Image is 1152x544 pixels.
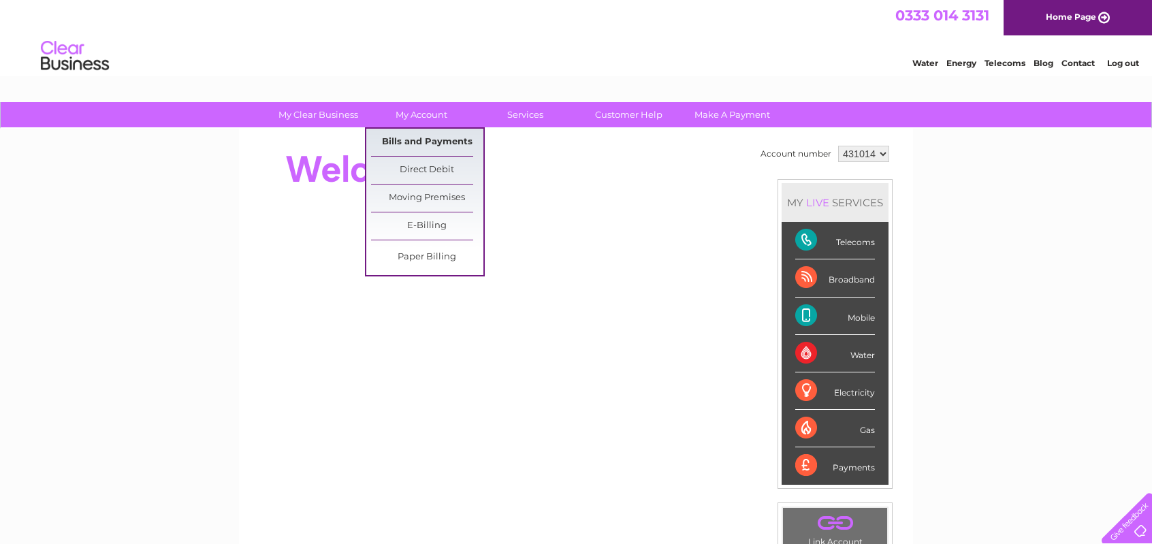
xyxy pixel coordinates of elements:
[371,185,483,212] a: Moving Premises
[469,102,581,127] a: Services
[757,142,835,165] td: Account number
[262,102,374,127] a: My Clear Business
[371,244,483,271] a: Paper Billing
[803,196,832,209] div: LIVE
[946,58,976,68] a: Energy
[1107,58,1139,68] a: Log out
[795,259,875,297] div: Broadband
[1034,58,1053,68] a: Blog
[1061,58,1095,68] a: Contact
[573,102,685,127] a: Customer Help
[366,102,478,127] a: My Account
[786,511,884,535] a: .
[255,7,899,66] div: Clear Business is a trading name of Verastar Limited (registered in [GEOGRAPHIC_DATA] No. 3667643...
[782,183,889,222] div: MY SERVICES
[795,298,875,335] div: Mobile
[371,212,483,240] a: E-Billing
[795,222,875,259] div: Telecoms
[912,58,938,68] a: Water
[371,129,483,156] a: Bills and Payments
[795,335,875,372] div: Water
[40,35,110,77] img: logo.png
[795,410,875,447] div: Gas
[895,7,989,24] a: 0333 014 3131
[676,102,788,127] a: Make A Payment
[795,372,875,410] div: Electricity
[371,157,483,184] a: Direct Debit
[985,58,1025,68] a: Telecoms
[795,447,875,484] div: Payments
